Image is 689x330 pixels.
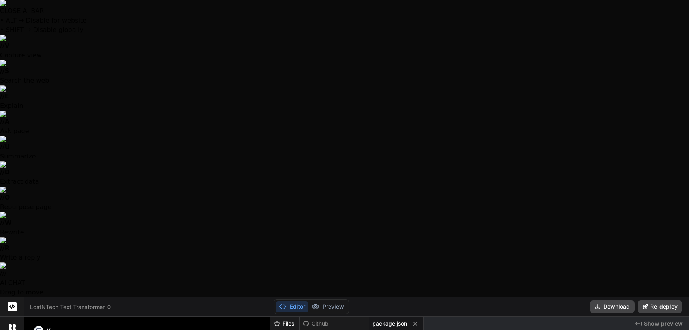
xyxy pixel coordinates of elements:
button: Re-deploy [638,300,682,313]
button: Editor [276,301,308,312]
div: Files [270,320,299,328]
div: Github [300,320,332,328]
button: Download [590,300,635,313]
span: Show preview [644,320,683,328]
button: Preview [308,301,347,312]
span: package.json [372,320,407,328]
span: LostNTech Text Transformer [30,303,112,311]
